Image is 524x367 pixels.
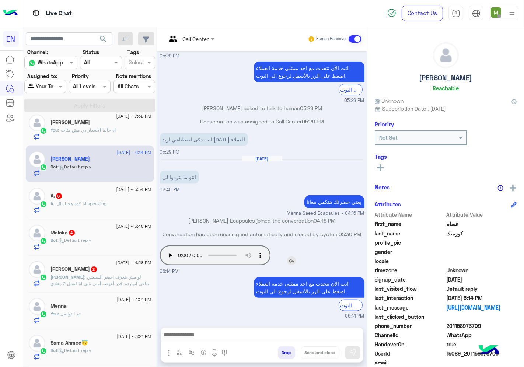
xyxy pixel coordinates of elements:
[3,31,19,47] div: EN
[51,201,55,206] span: A.
[40,127,47,134] img: WhatsApp
[304,195,364,208] p: 7/9/2025, 4:16 PM
[40,311,47,318] img: WhatsApp
[40,237,47,245] img: WhatsApp
[177,350,182,356] img: select flow
[287,210,364,217] span: Menna Saeed Ecapsules - 04:16 PM
[51,127,58,133] span: You
[117,296,151,303] span: [DATE] - 4:21 PM
[51,303,67,309] h5: Menna
[40,347,47,355] img: WhatsApp
[300,105,322,111] span: 05:29 PM
[221,350,227,356] img: make a call
[3,6,18,21] img: Logo
[447,304,517,311] a: [URL][DOMAIN_NAME]
[58,127,116,133] span: اه حاليا الاسعار دي مش متاحه
[29,298,45,315] img: defaultAdmin.png
[29,225,45,241] img: defaultAdmin.png
[375,220,445,228] span: first_name
[472,9,481,18] img: tab
[452,9,460,18] img: tab
[201,350,207,356] img: create order
[24,99,155,112] button: Apply Filters
[375,121,394,127] h6: Priority
[116,259,151,266] span: [DATE] - 4:58 PM
[51,237,58,243] span: Bot
[160,217,364,224] p: [PERSON_NAME] Ecapsules joined the conversation
[339,300,363,311] div: الرجوع الى البوت
[164,349,173,357] img: send attachment
[375,294,445,302] span: last_interaction
[51,156,90,162] h5: عصام كوزمتك
[189,350,195,356] img: Trigger scenario
[117,333,151,340] span: [DATE] - 3:21 PM
[375,359,445,367] span: email
[254,277,364,298] p: 7/9/2025, 6:14 PM
[160,149,180,155] span: 05:29 PM
[51,340,88,346] h5: Sama Ahmed😇
[375,153,517,160] h6: Tags
[116,223,151,230] span: [DATE] - 5:40 PM
[160,104,364,112] p: [PERSON_NAME] asked to talk to human
[29,151,45,168] img: defaultAdmin.png
[349,349,356,356] img: send message
[29,261,45,278] img: defaultAdmin.png
[345,97,364,104] span: 05:29 PM
[375,184,390,191] h6: Notes
[56,193,62,199] span: 6
[302,118,324,125] span: 05:29 PM
[497,185,503,191] img: notes
[91,266,97,272] span: 2
[447,220,517,228] span: عصام
[375,340,445,348] span: HandoverOn
[433,43,458,68] img: defaultAdmin.png
[83,48,99,56] label: Status
[127,48,139,56] label: Tags
[94,32,112,48] button: search
[160,53,180,59] span: 05:29 PM
[447,331,517,339] span: 2
[375,211,445,219] span: Attribute Name
[31,8,41,18] img: tab
[69,230,75,236] span: 4
[160,269,179,274] span: 06:14 PM
[345,313,364,320] span: 06:14 PM
[447,359,517,367] span: null
[72,72,89,80] label: Priority
[51,311,58,317] span: You
[40,200,47,208] img: WhatsApp
[375,239,445,247] span: profile_pic
[375,322,445,330] span: phone_number
[198,346,210,359] button: create order
[58,237,92,243] span: : Default reply
[301,346,339,359] button: Send and close
[510,185,516,191] img: add
[51,266,98,272] h5: Mohamed Tarek
[448,6,463,21] a: tab
[339,231,361,237] span: 05:30 PM
[127,58,144,68] div: Select
[51,274,149,293] span: لو مش هعرف احضر السيشن بتاعي انهارده اقدر أعوضه أمتي تاني انا ليفيل 2 معادي الساعة 8
[314,217,336,224] span: 04:16 PM
[402,6,443,21] a: Contact Us
[419,74,472,82] h5: [PERSON_NAME]
[287,256,296,265] img: reply
[40,274,47,281] img: WhatsApp
[58,311,81,317] span: تم التواصل
[51,193,63,199] h5: A.
[447,350,517,357] span: 15089_201158973709
[447,322,517,330] span: 201158973709
[160,187,180,192] span: 02:40 PM
[375,266,445,274] span: timezone
[99,35,108,43] span: search
[278,346,295,359] button: Drop
[160,171,199,183] p: 7/9/2025, 2:40 PM
[476,338,502,363] img: hulul-logo.png
[58,164,92,169] span: : Default reply
[507,9,517,18] img: profile
[447,285,517,293] span: Default reply
[27,48,48,56] label: Channel:
[51,119,90,126] h5: Zeinab Osama
[375,313,445,321] span: last_clicked_button
[40,164,47,171] img: WhatsApp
